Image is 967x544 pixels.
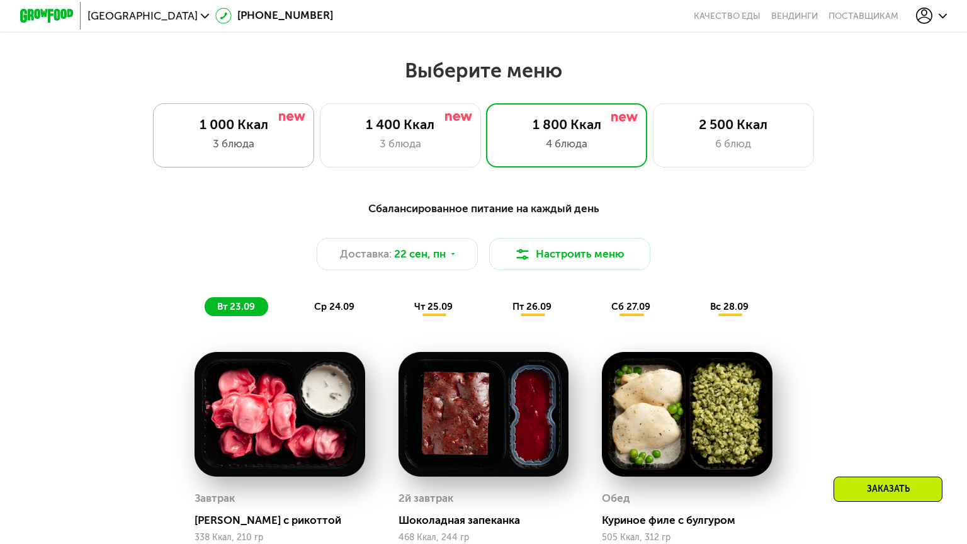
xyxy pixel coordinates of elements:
[414,301,453,312] span: чт 25.09
[834,477,942,502] div: Заказать
[602,488,630,508] div: Обед
[217,301,255,312] span: вт 23.09
[340,246,392,263] span: Доставка:
[611,301,650,312] span: сб 27.09
[500,136,633,152] div: 4 блюда
[667,136,800,152] div: 6 блюд
[334,136,467,152] div: 3 блюда
[512,301,551,312] span: пт 26.09
[771,11,818,21] a: Вендинги
[195,533,365,543] div: 338 Ккал, 210 гр
[195,514,375,527] div: [PERSON_NAME] с рикоттой
[334,117,467,133] div: 1 400 Ккал
[167,136,300,152] div: 3 блюда
[86,200,881,217] div: Сбалансированное питание на каждый день
[399,514,579,527] div: Шоколадная запеканка
[314,301,354,312] span: ср 24.09
[195,488,235,508] div: Завтрак
[167,117,300,133] div: 1 000 Ккал
[710,301,749,312] span: вс 28.09
[694,11,761,21] a: Качество еды
[215,8,332,24] a: [PHONE_NUMBER]
[602,514,783,527] div: Куриное филе с булгуром
[88,11,198,21] span: [GEOGRAPHIC_DATA]
[489,238,650,270] button: Настроить меню
[828,11,898,21] div: поставщикам
[667,117,800,133] div: 2 500 Ккал
[500,117,633,133] div: 1 800 Ккал
[602,533,772,543] div: 505 Ккал, 312 гр
[399,488,453,508] div: 2й завтрак
[399,533,568,543] div: 468 Ккал, 244 гр
[43,58,924,83] h2: Выберите меню
[394,246,446,263] span: 22 сен, пн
